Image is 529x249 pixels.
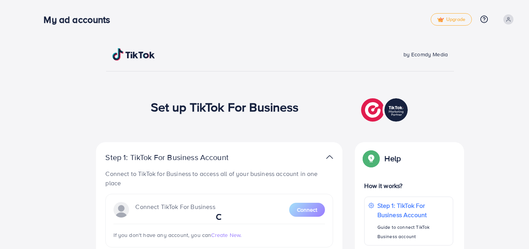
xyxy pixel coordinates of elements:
[431,13,472,26] a: tickUpgrade
[437,17,465,23] span: Upgrade
[403,50,448,58] span: by Ecomdy Media
[377,201,449,219] p: Step 1: TikTok For Business Account
[364,181,453,190] p: How it works?
[437,17,444,23] img: tick
[44,14,116,25] h3: My ad accounts
[151,99,299,114] h1: Set up TikTok For Business
[364,151,378,165] img: Popup guide
[105,153,253,162] p: Step 1: TikTok For Business Account
[112,48,155,61] img: TikTok
[377,223,449,241] p: Guide to connect TikTok Business account
[326,151,333,163] img: TikTok partner
[384,154,401,163] p: Help
[361,96,410,124] img: TikTok partner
